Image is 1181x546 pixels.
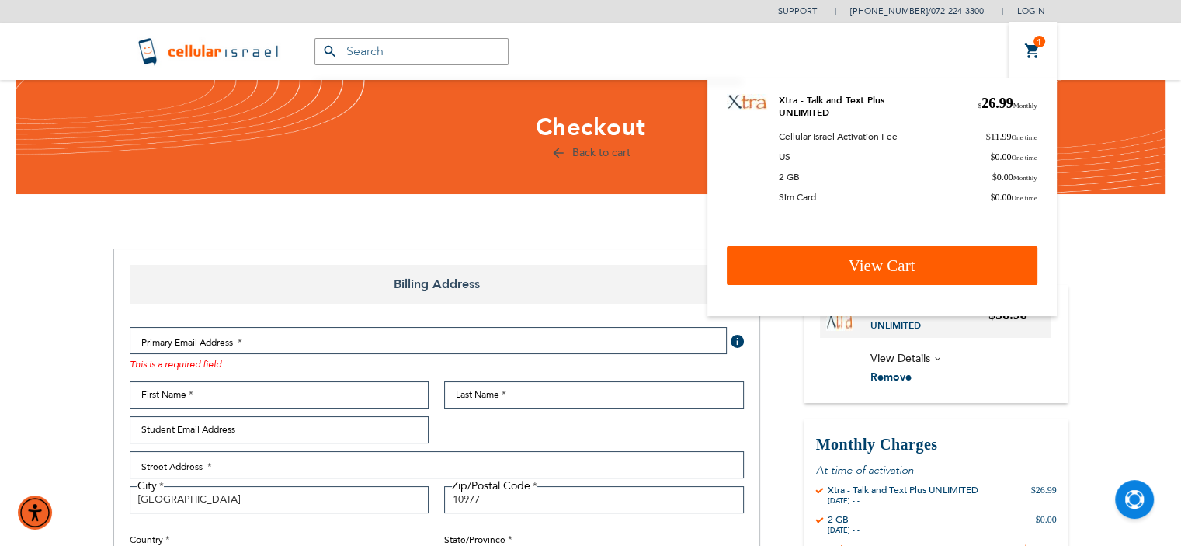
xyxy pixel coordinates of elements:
img: Xtra - Talk and Text Plus UNLIMITED [826,304,853,331]
span: $ [986,131,991,142]
span: One time [1011,154,1037,162]
input: Search [314,38,509,65]
img: Cellular Israel [137,36,283,67]
span: Remove [870,370,912,384]
span: $ [978,102,981,110]
span: Monthly [1013,174,1037,182]
span: $ [990,192,995,203]
a: [PHONE_NUMBER] [850,5,928,17]
span: One time [1011,194,1037,202]
div: 2 GB [828,513,860,526]
span: $38.98 [988,307,1027,322]
span: Billing Address [130,265,744,304]
div: $0.00 [1036,513,1057,535]
span: US [779,151,790,163]
div: [DATE] - - [828,496,978,506]
span: Cellular Israel Activation Fee [779,130,898,143]
span: View Details [870,351,930,366]
span: Monthly [1013,102,1037,110]
span: 11.99 [986,130,1037,143]
a: 072-224-3300 [931,5,984,17]
span: One time [1011,134,1037,141]
h3: Monthly Charges [816,434,1057,455]
span: 0.00 [990,191,1037,203]
a: 1 [1024,42,1041,61]
a: View Cart [727,246,1037,285]
span: Sim Card [779,191,816,203]
div: Xtra - Talk and Text Plus UNLIMITED [828,484,978,496]
span: $ [992,172,996,183]
a: Xtra - Talk and Text Plus UNLIMITED [779,94,884,119]
img: Xtra - Talk and Text Plus UNLIMITED [727,94,767,110]
span: 26.99 [978,94,1037,119]
p: At time of activation [816,463,1057,478]
a: Xtra - Talk and Text Plus UNLIMITED [870,307,989,332]
a: Back to cart [551,145,630,160]
span: 0.00 [990,151,1037,163]
span: $ [990,151,995,162]
a: Support [778,5,817,17]
div: $26.99 [1031,484,1057,506]
div: This is a required field. [130,354,727,371]
span: 2 GB [779,171,800,183]
span: Checkout [536,111,646,144]
div: Accessibility Menu [18,496,52,530]
span: View Cart [849,256,915,275]
div: [DATE] - - [828,526,860,535]
span: Login [1017,5,1045,17]
span: 1 [1037,36,1042,48]
span: 0.00 [992,171,1037,183]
